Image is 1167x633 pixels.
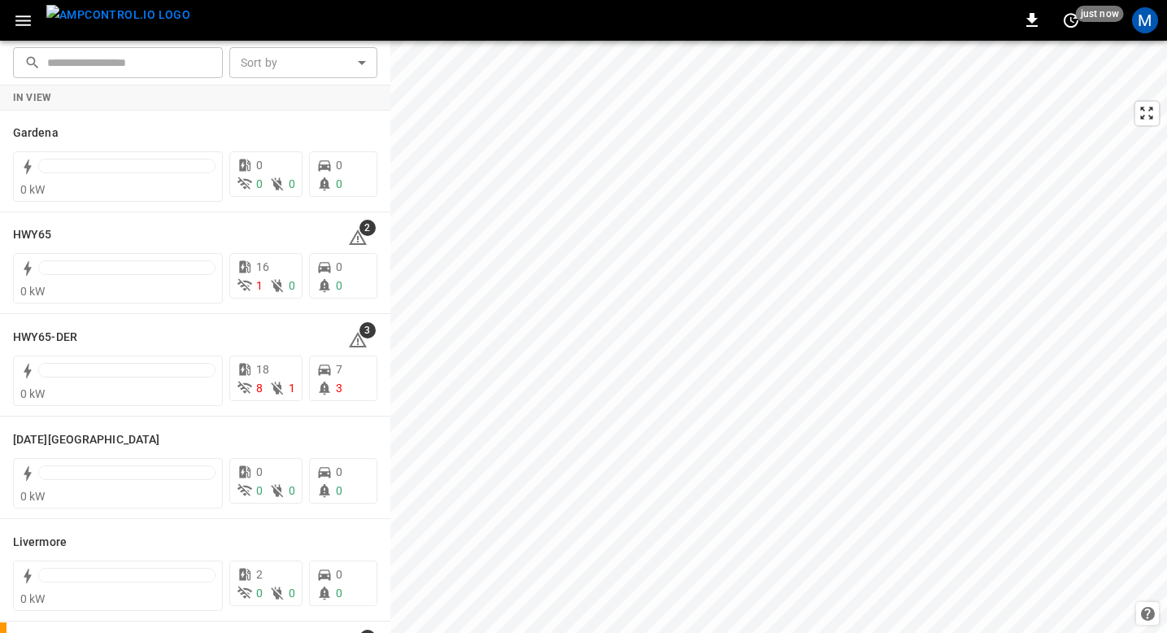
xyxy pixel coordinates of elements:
[289,382,295,395] span: 1
[289,279,295,292] span: 0
[336,465,342,478] span: 0
[359,322,376,338] span: 3
[20,285,46,298] span: 0 kW
[289,587,295,600] span: 0
[336,260,342,273] span: 0
[13,534,67,552] h6: Livermore
[256,159,263,172] span: 0
[289,177,295,190] span: 0
[1076,6,1124,22] span: just now
[20,183,46,196] span: 0 kW
[390,41,1167,633] canvas: Map
[336,484,342,497] span: 0
[336,159,342,172] span: 0
[13,431,159,449] h6: Karma Center
[256,260,269,273] span: 16
[336,568,342,581] span: 0
[13,226,52,244] h6: HWY65
[256,587,263,600] span: 0
[1132,7,1158,33] div: profile-icon
[20,387,46,400] span: 0 kW
[336,279,342,292] span: 0
[13,329,77,347] h6: HWY65-DER
[336,177,342,190] span: 0
[20,490,46,503] span: 0 kW
[336,363,342,376] span: 7
[336,382,342,395] span: 3
[289,484,295,497] span: 0
[256,363,269,376] span: 18
[256,382,263,395] span: 8
[359,220,376,236] span: 2
[46,5,190,25] img: ampcontrol.io logo
[13,92,52,103] strong: In View
[256,177,263,190] span: 0
[1058,7,1084,33] button: set refresh interval
[20,592,46,605] span: 0 kW
[256,465,263,478] span: 0
[256,568,263,581] span: 2
[336,587,342,600] span: 0
[13,124,59,142] h6: Gardena
[256,484,263,497] span: 0
[256,279,263,292] span: 1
